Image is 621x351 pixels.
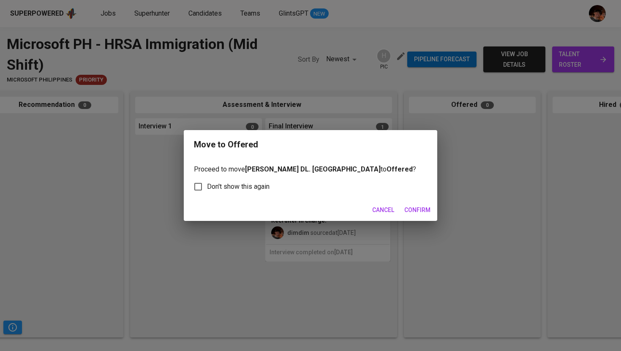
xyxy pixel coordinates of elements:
span: Cancel [372,205,394,215]
button: Confirm [401,202,434,218]
div: Move to Offered [194,139,258,151]
span: Don't show this again [207,182,270,192]
b: Offered [387,165,413,173]
p: Proceed to move to ? [194,164,427,174]
b: [PERSON_NAME] DL. [GEOGRAPHIC_DATA] [245,165,381,173]
button: Cancel [369,202,398,218]
span: Confirm [404,205,430,215]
